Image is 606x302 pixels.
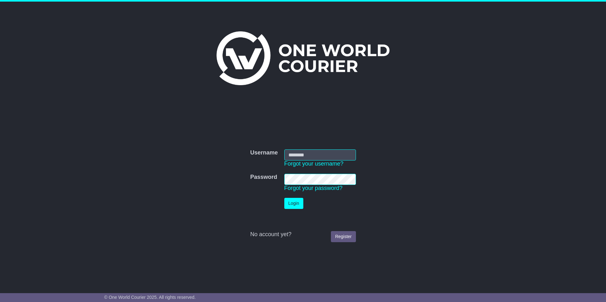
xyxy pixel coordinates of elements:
label: Password [250,174,277,181]
label: Username [250,149,278,156]
a: Forgot your username? [284,160,344,167]
div: No account yet? [250,231,356,238]
img: One World [216,31,390,85]
a: Register [331,231,356,242]
span: © One World Courier 2025. All rights reserved. [104,295,196,300]
a: Forgot your password? [284,185,343,191]
button: Login [284,198,303,209]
